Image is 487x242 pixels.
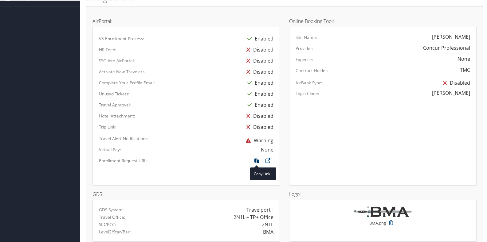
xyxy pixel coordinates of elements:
[99,157,147,163] label: Enrollment Request URL:
[296,34,317,40] label: Site Name:
[458,55,470,62] div: None
[99,123,116,129] label: Trip Link:
[289,18,477,23] h4: Online Booking Tool:
[99,135,148,141] label: Travel Alert Notifications:
[244,99,273,110] div: Enabled
[296,67,328,73] label: Contract Holder:
[99,146,121,152] label: Virtual Pay:
[92,18,280,23] h4: AirPortal:
[243,66,273,77] div: Disabled
[369,220,386,231] small: BMA.png
[246,206,273,213] div: Travelport+
[243,121,273,132] div: Disabled
[99,213,125,220] label: Travel Office:
[99,57,135,63] label: SSO into AirPortal:
[99,68,146,74] label: Activate New Travelers:
[296,45,313,51] label: Provider:
[261,145,273,153] div: None
[244,88,273,99] div: Enabled
[243,110,273,121] div: Disabled
[243,136,273,143] span: Warning
[432,89,470,96] div: [PERSON_NAME]
[432,33,470,40] div: [PERSON_NAME]
[263,228,273,235] div: BMA
[262,220,273,228] div: 2N1L
[92,191,280,196] h4: GDS:
[99,35,144,41] label: V3 Enrollment Process:
[99,46,116,52] label: HR Feed:
[99,112,135,118] label: Hotel Attachment:
[244,33,273,44] div: Enabled
[99,228,131,234] label: Level2/Star/Bar:
[244,77,273,88] div: Enabled
[423,44,470,51] div: Concur Professional
[243,55,273,66] div: Disabled
[296,90,319,96] label: Login Clone:
[296,56,313,62] label: Expense:
[440,77,470,88] div: Disabled
[353,206,412,217] img: BMA.png
[243,44,273,55] div: Disabled
[460,66,470,73] div: TMC
[296,79,322,85] label: AirBank Sync:
[99,101,131,107] label: Travel Approval:
[99,206,124,212] label: GDS System:
[99,90,129,96] label: Unused Tickets:
[99,221,116,227] label: SID/PCC:
[99,79,155,85] label: Complete Your Profile Email:
[234,213,273,220] div: 2N1L – TP+ Office
[289,191,477,196] h4: Logo:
